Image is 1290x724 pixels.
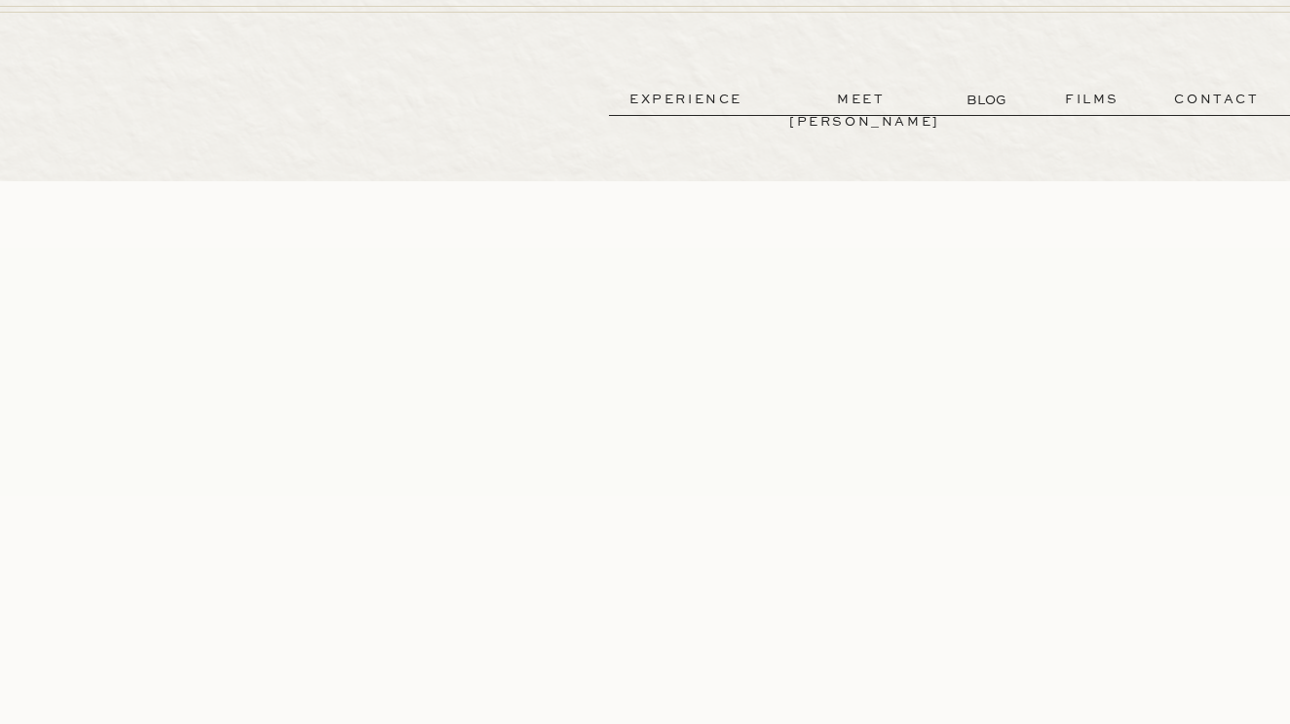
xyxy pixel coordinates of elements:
a: contact [1147,89,1287,111]
a: BLOG [967,90,1010,110]
a: films [1044,89,1140,111]
a: experience [614,89,758,111]
a: meet [PERSON_NAME] [789,89,933,111]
